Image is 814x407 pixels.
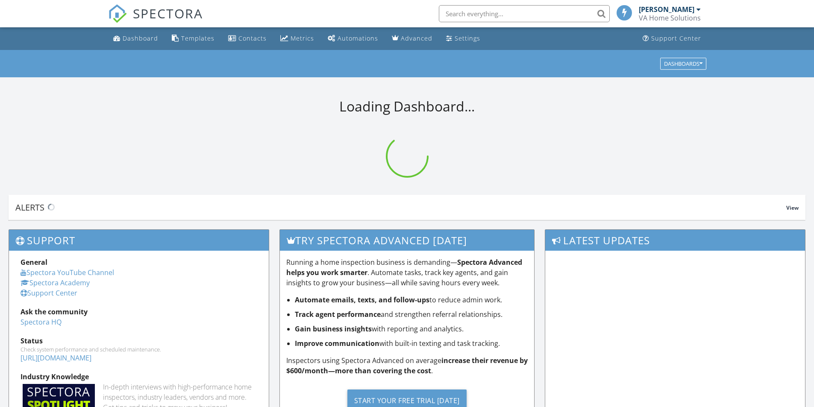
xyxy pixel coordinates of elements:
[639,31,705,47] a: Support Center
[21,288,77,298] a: Support Center
[324,31,382,47] a: Automations (Basic)
[181,34,215,42] div: Templates
[21,278,90,287] a: Spectora Academy
[21,268,114,277] a: Spectora YouTube Channel
[277,31,317,47] a: Metrics
[545,230,805,251] h3: Latest Updates
[133,4,203,22] span: SPECTORA
[238,34,267,42] div: Contacts
[291,34,314,42] div: Metrics
[664,61,702,67] div: Dashboards
[15,202,786,213] div: Alerts
[388,31,436,47] a: Advanced
[286,257,528,288] p: Running a home inspection business is demanding— . Automate tasks, track key agents, and gain ins...
[295,309,528,319] li: and strengthen referral relationships.
[651,34,701,42] div: Support Center
[21,258,47,267] strong: General
[168,31,218,47] a: Templates
[660,58,706,70] button: Dashboards
[639,14,701,22] div: VA Home Solutions
[108,4,127,23] img: The Best Home Inspection Software - Spectora
[21,336,257,346] div: Status
[639,5,694,14] div: [PERSON_NAME]
[21,307,257,317] div: Ask the community
[21,317,62,327] a: Spectora HQ
[295,295,429,305] strong: Automate emails, texts, and follow-ups
[286,258,522,277] strong: Spectora Advanced helps you work smarter
[295,338,528,348] li: with built-in texting and task tracking.
[280,230,535,251] h3: Try spectora advanced [DATE]
[108,12,203,29] a: SPECTORA
[295,339,379,348] strong: Improve communication
[295,324,528,334] li: with reporting and analytics.
[110,31,162,47] a: Dashboard
[401,34,432,42] div: Advanced
[225,31,270,47] a: Contacts
[295,324,372,334] strong: Gain business insights
[9,230,269,251] h3: Support
[295,310,381,319] strong: Track agent performance
[295,295,528,305] li: to reduce admin work.
[21,353,91,363] a: [URL][DOMAIN_NAME]
[338,34,378,42] div: Automations
[443,31,484,47] a: Settings
[786,204,799,211] span: View
[286,355,528,376] p: Inspectors using Spectora Advanced on average .
[123,34,158,42] div: Dashboard
[286,356,528,375] strong: increase their revenue by $600/month—more than covering the cost
[21,346,257,353] div: Check system performance and scheduled maintenance.
[455,34,480,42] div: Settings
[439,5,610,22] input: Search everything...
[21,372,257,382] div: Industry Knowledge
